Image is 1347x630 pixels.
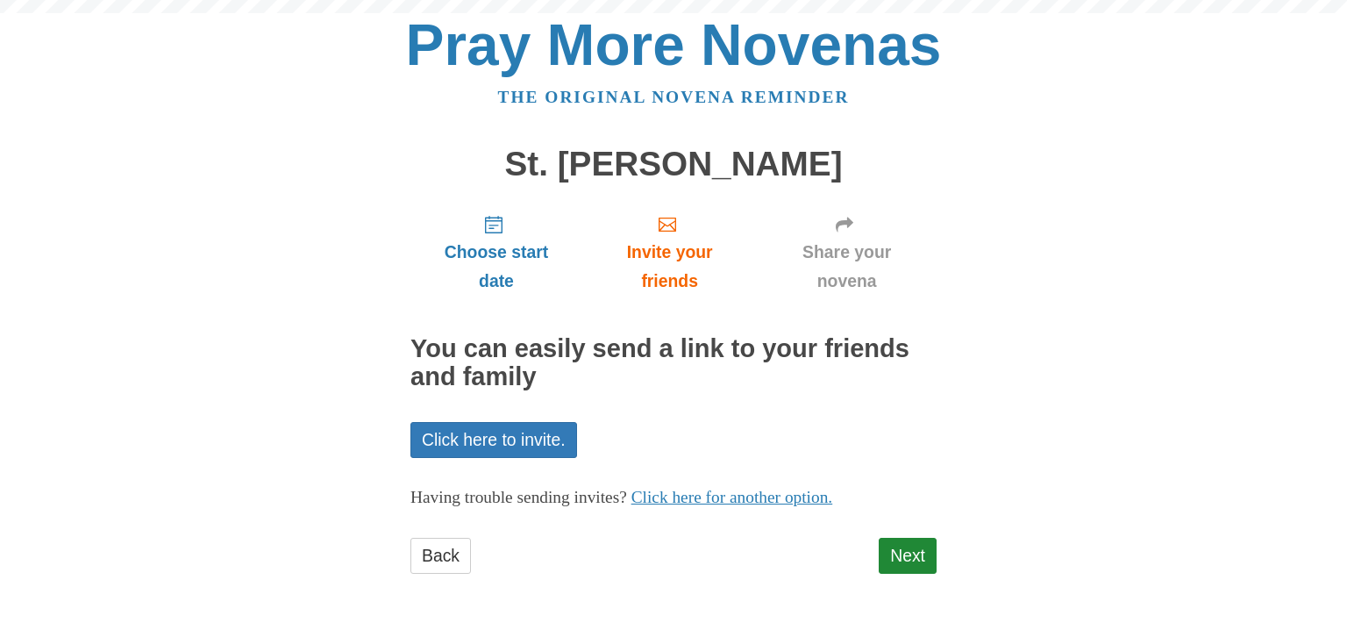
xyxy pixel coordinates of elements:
span: Having trouble sending invites? [410,488,627,506]
h1: St. [PERSON_NAME] [410,146,937,183]
a: Next [879,538,937,574]
span: Choose start date [428,238,565,296]
a: Choose start date [410,200,582,304]
span: Invite your friends [600,238,739,296]
a: Back [410,538,471,574]
span: Share your novena [774,238,919,296]
a: Invite your friends [582,200,757,304]
a: The original novena reminder [498,88,850,106]
a: Pray More Novenas [406,12,942,77]
a: Share your novena [757,200,937,304]
a: Click here to invite. [410,422,577,458]
h2: You can easily send a link to your friends and family [410,335,937,391]
a: Click here for another option. [631,488,833,506]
